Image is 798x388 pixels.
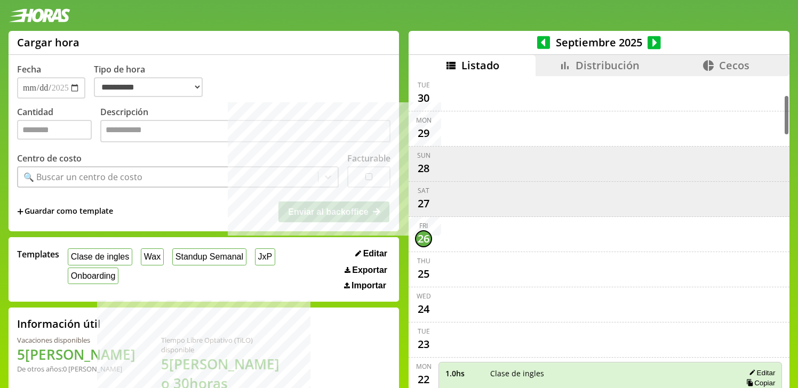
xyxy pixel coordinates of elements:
button: Exportar [341,265,390,276]
div: Tiempo Libre Optativo (TiLO) disponible [161,335,280,354]
span: Clase de ingles [490,368,719,378]
button: Copiar [743,378,775,387]
label: Fecha [17,63,41,75]
div: Fri [419,221,428,230]
textarea: Descripción [100,120,390,142]
div: Mon [416,362,432,371]
span: +Guardar como template [17,206,113,217]
span: 1.0 hs [445,368,483,378]
label: Centro de costo [17,152,82,164]
div: Sat [418,186,429,195]
div: 22 [415,371,432,388]
span: Exportar [352,265,387,275]
div: Vacaciones disponibles [17,335,135,345]
button: JxP [255,248,275,265]
div: 24 [415,301,432,318]
h1: Cargar hora [17,35,79,50]
span: Distribución [576,58,640,72]
div: Tue [418,80,430,90]
div: 23 [415,336,432,353]
div: De otros años: 0 [PERSON_NAME] [17,364,135,374]
button: Editar [746,368,775,377]
div: 🔍 Buscar un centro de costo [23,171,142,183]
label: Facturable [347,152,390,164]
button: Standup Semanal [172,248,246,265]
label: Cantidad [17,106,100,145]
label: Tipo de hora [94,63,211,99]
span: Cecos [719,58,749,72]
button: Wax [141,248,164,265]
span: + [17,206,23,217]
div: Mon [416,116,432,125]
div: Thu [417,256,430,265]
button: Onboarding [68,268,118,284]
h1: 5 [PERSON_NAME] [17,345,135,364]
label: Descripción [100,106,390,145]
div: 30 [415,90,432,107]
div: Wed [417,292,431,301]
span: Importar [352,281,386,290]
select: Tipo de hora [94,77,203,97]
div: Tue [418,327,430,336]
div: 28 [415,160,432,177]
img: logotipo [9,9,70,22]
div: 27 [415,195,432,212]
span: Editar [363,249,387,258]
span: Listado [461,58,499,72]
span: Templates [17,248,59,260]
div: 26 [415,230,432,247]
div: Sun [417,151,430,160]
div: 29 [415,125,432,142]
div: 25 [415,265,432,282]
input: Cantidad [17,120,92,140]
button: Clase de ingles [68,248,132,265]
h2: Información útil [17,317,101,331]
span: Septiembre 2025 [550,35,648,50]
button: Editar [352,248,390,259]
